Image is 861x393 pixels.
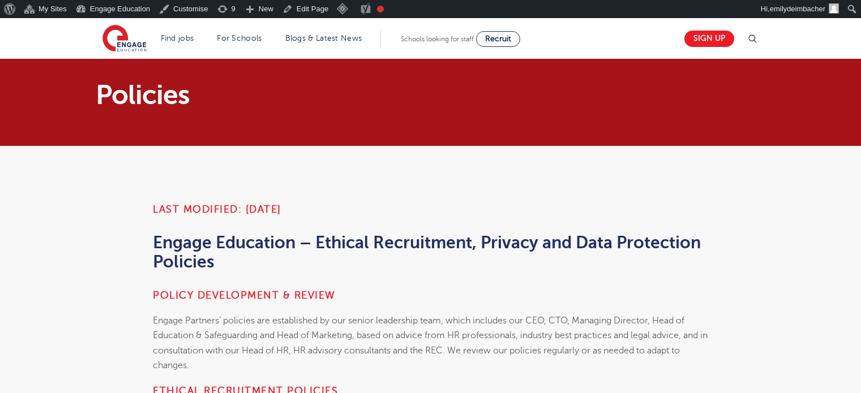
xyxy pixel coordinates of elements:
a: Sign up [684,31,734,47]
a: For Schools [217,34,262,42]
h2: Engage Education – Ethical Recruitment, Privacy and Data Protection Policies [153,233,708,271]
a: Blogs & Latest News [285,34,362,42]
div: Needs improvement [377,6,384,12]
span: Schools looking for staff [401,35,474,43]
p: Engage Partners’ policies are established by our senior leadership team, which includes our CEO, ... [153,313,708,373]
span: Recruit [485,34,511,43]
img: Engage Education [102,25,147,53]
a: Find jobs [161,34,194,42]
h1: Policies [96,81,537,109]
strong: Last Modified: [DATE] [153,204,281,215]
span: emilydeimbacher [770,5,825,13]
strong: Policy development & review [153,290,336,301]
a: Recruit [476,31,520,47]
